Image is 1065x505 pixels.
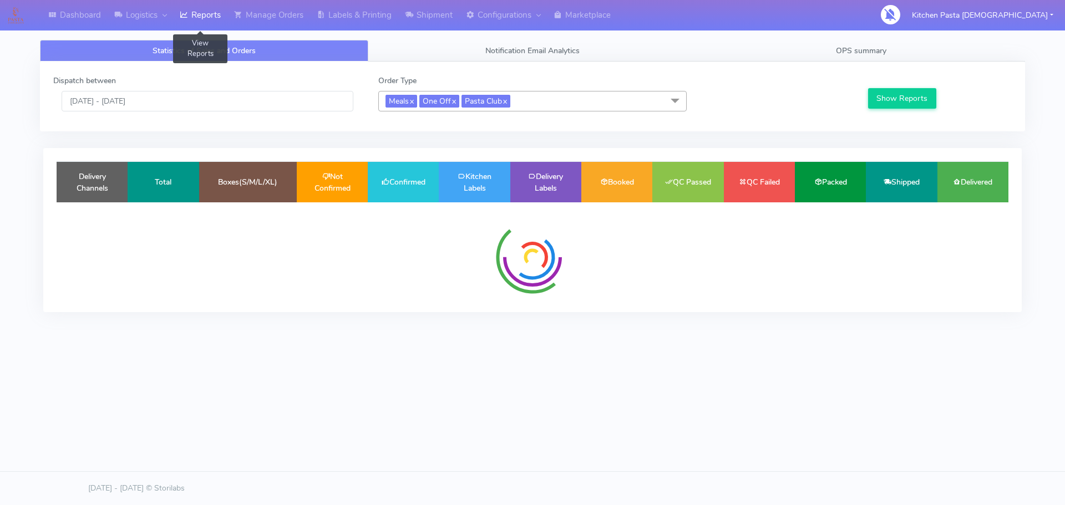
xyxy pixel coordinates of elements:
button: Kitchen Pasta [DEMOGRAPHIC_DATA] [904,4,1062,27]
td: Packed [795,162,866,202]
button: Show Reports [868,88,936,109]
td: QC Passed [652,162,723,202]
img: spinner-radial.svg [491,216,574,299]
td: Booked [581,162,652,202]
label: Dispatch between [53,75,116,86]
td: Shipped [866,162,937,202]
a: x [502,95,507,106]
td: Delivery Channels [57,162,128,202]
td: Not Confirmed [297,162,368,202]
a: x [409,95,414,106]
td: Kitchen Labels [439,162,510,202]
a: x [451,95,456,106]
label: Order Type [378,75,417,86]
td: Total [128,162,199,202]
td: Boxes(S/M/L/XL) [199,162,297,202]
span: Meals [386,95,417,108]
td: QC Failed [724,162,795,202]
td: Delivery Labels [510,162,581,202]
td: Delivered [937,162,1008,202]
ul: Tabs [40,40,1025,62]
td: Confirmed [368,162,439,202]
span: Statistics of Sales and Orders [153,45,256,56]
span: One Off [419,95,459,108]
span: Notification Email Analytics [485,45,580,56]
span: OPS summary [836,45,886,56]
span: Pasta Club [461,95,510,108]
input: Pick the Daterange [62,91,353,111]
